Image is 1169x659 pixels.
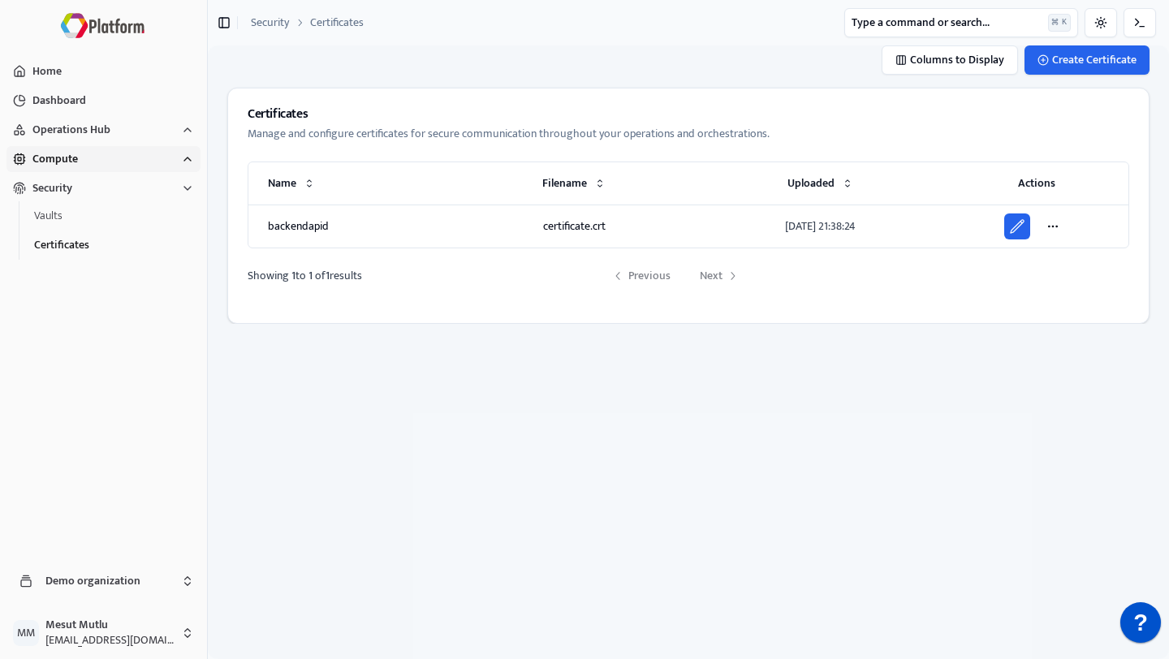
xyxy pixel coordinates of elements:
nav: breadcrumb [251,15,364,31]
button: Compute [6,146,201,172]
a: Security [251,15,289,31]
a: Go to previous page [604,261,684,291]
button: Filename [529,169,619,198]
span: M M [13,620,39,646]
button: Dashboard [6,88,201,114]
span: [EMAIL_ADDRESS][DOMAIN_NAME] [45,632,175,648]
div: [DATE] 21:38:24 [702,218,938,235]
span: Previous [628,268,671,284]
button: Certificates [28,232,201,258]
button: Vaults [28,203,201,229]
div: certificate.crt [459,218,689,235]
h3: Certificates [248,108,1129,121]
span: Demo organization [45,574,175,588]
button: Uploaded [774,169,867,198]
iframe: JSD widget [1112,594,1169,659]
span: 1 [291,266,295,285]
button: Demo organization [6,562,201,601]
span: Security [32,180,72,196]
button: Operations Hub [6,117,201,143]
span: BackendAPId [268,217,329,235]
span: 1 [326,266,330,285]
span: Operations Hub [32,122,110,138]
span: Columns to Display [910,52,1004,68]
button: MMMesut Mutlu[EMAIL_ADDRESS][DOMAIN_NAME] [6,614,201,653]
div: Actions [951,175,1122,192]
a: Certificates [310,15,364,31]
button: Name [255,169,329,198]
a: Go to next page [687,261,747,291]
span: Create Certificate [1052,52,1137,68]
button: Columns to Display [882,45,1018,75]
span: Mesut Mutlu [45,618,175,632]
span: Type a command or search... [852,15,990,31]
span: 1 [308,266,313,285]
button: Create Certificate [1024,45,1150,75]
p: Manage and configure certificates for secure communication throughout your operations and orchest... [248,126,1129,142]
span: Next [700,268,723,284]
button: Type a command or search...⌘K [844,8,1078,37]
span: Compute [32,151,78,167]
span: Showing to of results [248,266,362,285]
button: Security [6,175,201,201]
button: Home [6,58,201,84]
nav: pagination [604,261,747,291]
